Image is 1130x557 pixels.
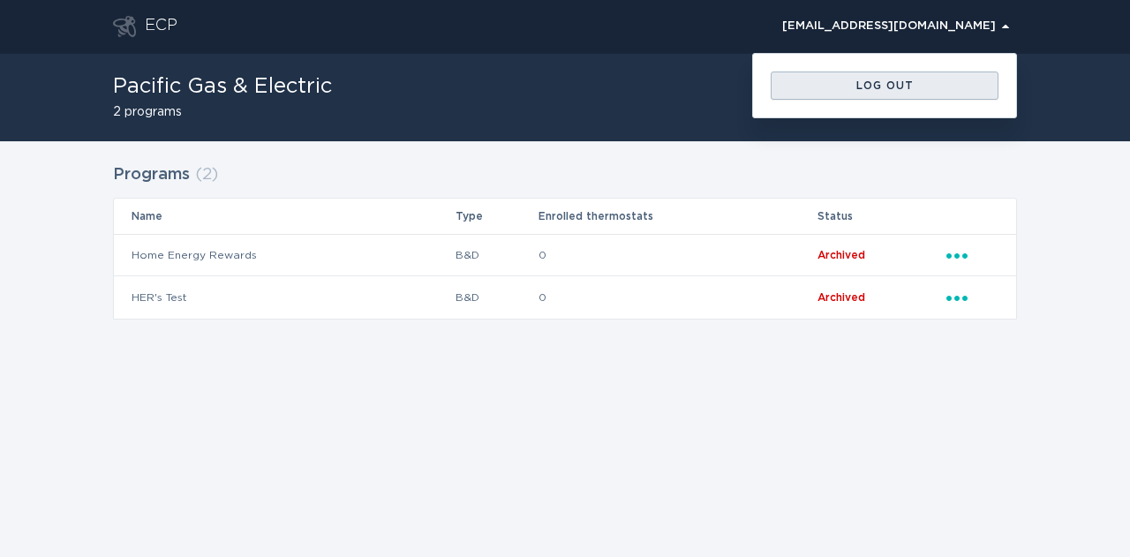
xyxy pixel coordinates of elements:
th: Enrolled thermostats [538,199,817,234]
td: B&D [455,234,538,276]
span: Archived [817,292,865,303]
span: ( 2 ) [195,167,218,183]
tr: Table Headers [114,199,1016,234]
td: HER's Test [114,276,455,319]
td: B&D [455,276,538,319]
h2: Programs [113,159,190,191]
div: [EMAIL_ADDRESS][DOMAIN_NAME] [782,21,1009,32]
th: Name [114,199,455,234]
h2: 2 programs [113,106,332,118]
button: Open user account details [774,13,1017,40]
h1: Pacific Gas & Electric [113,76,332,97]
button: Log out [771,72,998,100]
button: Go to dashboard [113,16,136,37]
th: Status [817,199,945,234]
tr: ed73980390f341b2b063a81e9fc2312a [114,234,1016,276]
span: Archived [817,250,865,260]
td: 0 [538,276,817,319]
div: Popover menu [946,245,998,265]
td: 0 [538,234,817,276]
div: ECP [145,16,177,37]
th: Type [455,199,538,234]
div: Log out [780,80,990,91]
tr: 893496dc713a415e9e4379604cab01a7 [114,276,1016,319]
div: Popover menu [946,288,998,307]
td: Home Energy Rewards [114,234,455,276]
